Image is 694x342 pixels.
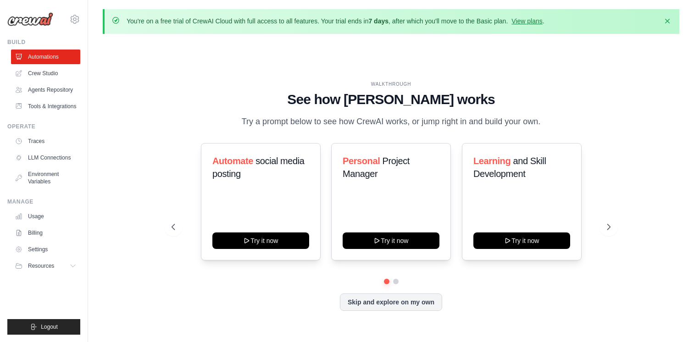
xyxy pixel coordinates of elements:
button: Resources [11,259,80,273]
div: Build [7,39,80,46]
img: Logo [7,12,53,26]
a: View plans [511,17,542,25]
a: Usage [11,209,80,224]
a: LLM Connections [11,150,80,165]
a: Agents Repository [11,83,80,97]
span: Resources [28,262,54,270]
a: Settings [11,242,80,257]
span: Logout [41,323,58,331]
span: social media posting [212,156,305,179]
p: You're on a free trial of CrewAI Cloud with full access to all features. Your trial ends in , aft... [127,17,544,26]
a: Crew Studio [11,66,80,81]
div: Manage [7,198,80,205]
span: Automate [212,156,253,166]
button: Skip and explore on my own [340,293,442,311]
div: WALKTHROUGH [172,81,611,88]
a: Automations [11,50,80,64]
a: Billing [11,226,80,240]
strong: 7 days [368,17,389,25]
div: Operate [7,123,80,130]
span: and Skill Development [473,156,546,179]
button: Try it now [343,232,439,249]
button: Try it now [212,232,309,249]
h1: See how [PERSON_NAME] works [172,91,611,108]
a: Traces [11,134,80,149]
a: Environment Variables [11,167,80,189]
button: Try it now [473,232,570,249]
p: Try a prompt below to see how CrewAI works, or jump right in and build your own. [237,115,545,128]
span: Personal [343,156,380,166]
a: Tools & Integrations [11,99,80,114]
button: Logout [7,319,80,335]
span: Learning [473,156,511,166]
